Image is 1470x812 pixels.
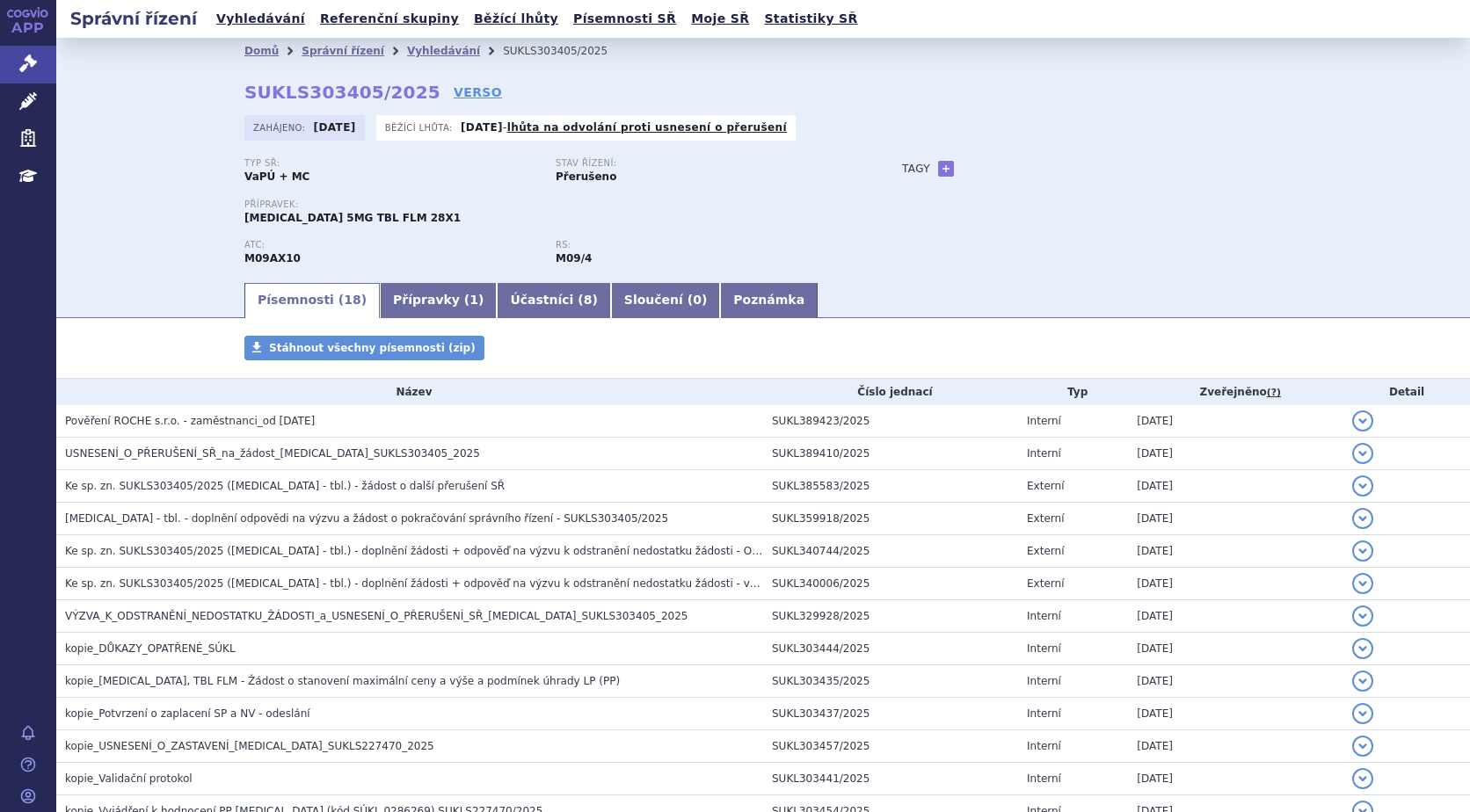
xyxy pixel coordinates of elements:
a: Stáhnout všechny písemnosti (zip) [244,336,484,360]
a: Písemnosti SŘ [568,7,681,31]
a: Statistiky SŘ [759,7,862,31]
span: Interní [1027,447,1061,460]
span: kopie_Potvrzení o zaplacení SP a NV - odeslání [65,707,310,720]
strong: VaPÚ + MC [244,170,309,183]
td: SUKL303441/2025 [763,763,1018,795]
span: Ke sp. zn. SUKLS303405/2025 (EVRYSDI - tbl.) - doplnění žádosti + odpověď na výzvu k odstranění n... [65,545,860,557]
span: Interní [1027,642,1061,655]
span: USNESENÍ_O_PŘERUŠENÍ_SŘ_na_žádost_EVRYSDI_SUKLS303405_2025 [65,447,480,460]
td: [DATE] [1128,568,1343,600]
span: kopie_DŮKAZY_OPATŘENÉ_SÚKL [65,642,236,655]
button: detail [1352,443,1373,464]
td: [DATE] [1128,730,1343,763]
td: SUKL303457/2025 [763,730,1018,763]
td: SUKL303437/2025 [763,698,1018,730]
strong: SUKLS303405/2025 [244,82,440,103]
a: Běžící lhůty [469,7,564,31]
button: detail [1352,540,1373,562]
a: Správní řízení [302,45,384,57]
span: [MEDICAL_DATA] 5MG TBL FLM 28X1 [244,212,461,224]
span: Interní [1027,707,1061,720]
span: Běžící lhůta: [385,120,456,134]
td: SUKL389410/2025 [763,438,1018,470]
strong: RISDIPLAM [244,252,301,265]
span: 0 [693,293,702,307]
span: Pověření ROCHE s.r.o. - zaměstnanci_od 03.09.2025 [65,415,315,427]
span: Externí [1027,577,1064,590]
span: EVRYSDI - tbl. - doplnění odpovědi na výzvu a žádost o pokračování správního řízení - SUKLS303405... [65,512,668,525]
strong: risdiplam [556,252,592,265]
td: SUKL340006/2025 [763,568,1018,600]
span: kopie_Validační protokol [65,772,193,785]
a: lhůta na odvolání proti usnesení o přerušení [507,121,787,134]
a: Referenční skupiny [315,7,464,31]
p: Typ SŘ: [244,158,538,169]
p: Stav řízení: [556,158,849,169]
button: detail [1352,605,1373,627]
button: detail [1352,638,1373,659]
button: detail [1352,475,1373,497]
td: SUKL329928/2025 [763,600,1018,633]
td: SUKL359918/2025 [763,503,1018,535]
a: Přípravky (1) [380,283,497,318]
td: [DATE] [1128,535,1343,568]
a: Písemnosti (18) [244,283,380,318]
button: detail [1352,410,1373,431]
strong: [DATE] [314,121,356,134]
span: Interní [1027,415,1061,427]
span: Interní [1027,675,1061,687]
td: SUKL385583/2025 [763,470,1018,503]
p: - [461,120,787,134]
span: Externí [1027,545,1064,557]
p: RS: [556,240,849,250]
td: SUKL389423/2025 [763,405,1018,438]
h2: Správní řízení [56,6,211,31]
span: Externí [1027,512,1064,525]
a: Moje SŘ [686,7,754,31]
td: SUKL340744/2025 [763,535,1018,568]
span: 1 [469,293,478,307]
h3: Tagy [902,158,930,179]
a: Poznámka [720,283,818,318]
span: 18 [344,293,360,307]
th: Detail [1343,379,1470,405]
td: [DATE] [1128,763,1343,795]
strong: [DATE] [461,121,503,134]
td: [DATE] [1128,698,1343,730]
abbr: (?) [1267,387,1281,399]
span: Stáhnout všechny písemnosti (zip) [269,342,476,354]
a: Sloučení (0) [611,283,720,318]
td: SUKL303444/2025 [763,633,1018,665]
p: Přípravek: [244,199,867,210]
button: detail [1352,508,1373,529]
a: Vyhledávání [211,7,310,31]
td: [DATE] [1128,600,1343,633]
td: [DATE] [1128,405,1343,438]
td: [DATE] [1128,470,1343,503]
a: Účastníci (8) [497,283,610,318]
td: [DATE] [1128,665,1343,698]
button: detail [1352,768,1373,789]
button: detail [1352,736,1373,757]
th: Název [56,379,763,405]
a: VERSO [454,83,502,101]
span: Ke sp. zn. SUKLS303405/2025 (EVRYSDI - tbl.) - doplnění žádosti + odpověď na výzvu k odstranění n... [65,577,808,590]
span: Interní [1027,772,1061,785]
span: Interní [1027,740,1061,752]
span: Externí [1027,480,1064,492]
a: Domů [244,45,279,57]
td: [DATE] [1128,633,1343,665]
td: [DATE] [1128,503,1343,535]
th: Zveřejněno [1128,379,1343,405]
span: 8 [584,293,593,307]
th: Číslo jednací [763,379,1018,405]
a: + [938,161,954,177]
button: detail [1352,671,1373,692]
span: Ke sp. zn. SUKLS303405/2025 (EVRYSDI - tbl.) - žádost o další přerušení SŘ [65,480,505,492]
button: detail [1352,703,1373,724]
td: SUKL303435/2025 [763,665,1018,698]
span: Interní [1027,610,1061,622]
span: kopie_EVRYSDI, TBL FLM - Žádost o stanovení maximální ceny a výše a podmínek úhrady LP (PP) [65,675,620,687]
span: kopie_USNESENÍ_O_ZASTAVENÍ_EVRYSDI_SUKLS227470_2025 [65,740,434,752]
a: Vyhledávání [407,45,480,57]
